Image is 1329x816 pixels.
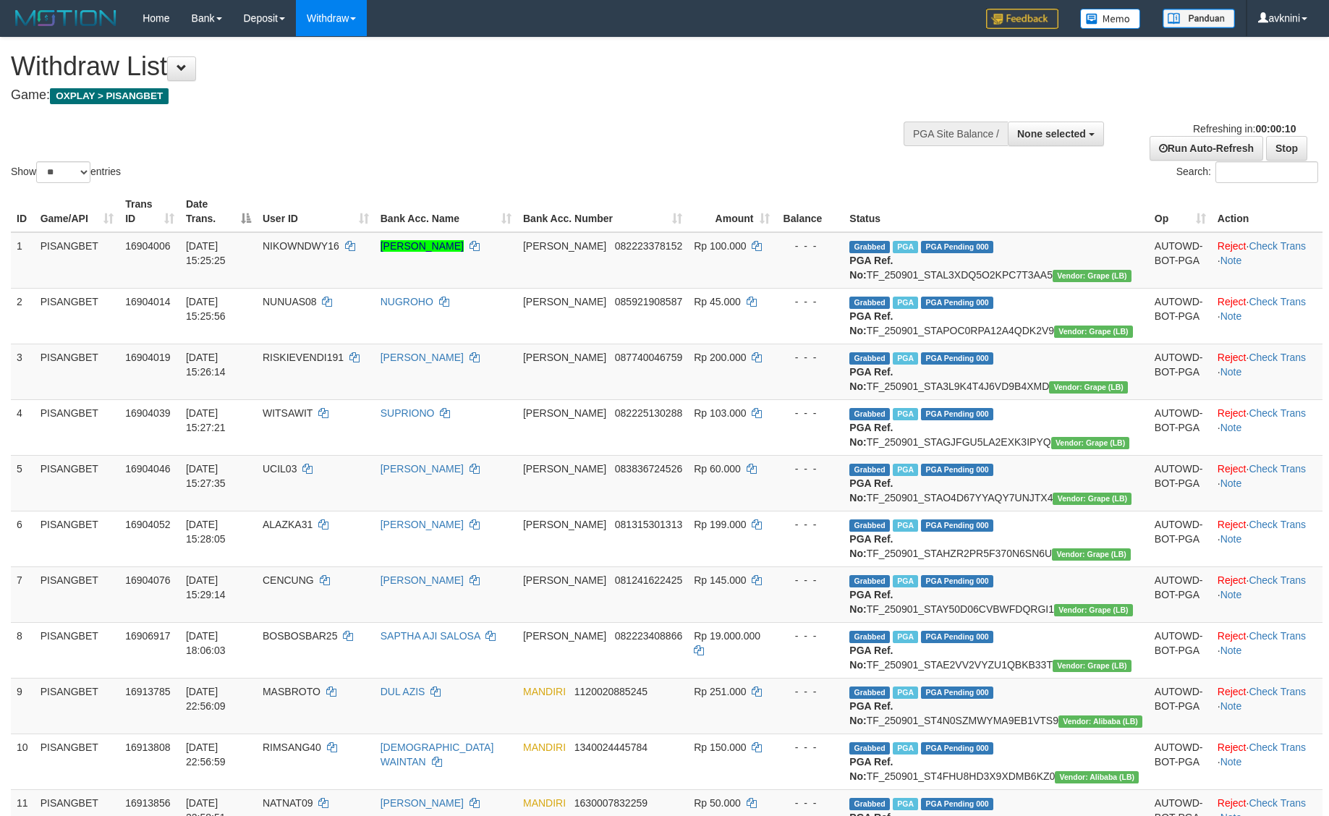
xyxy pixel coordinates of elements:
[904,122,1008,146] div: PGA Site Balance /
[125,686,170,697] span: 16913785
[11,622,35,678] td: 8
[381,574,464,586] a: [PERSON_NAME]
[1080,9,1141,29] img: Button%20Memo.svg
[893,687,918,699] span: Marked by avkyakub
[125,574,170,586] span: 16904076
[1053,660,1131,672] span: Vendor URL: https://dashboard.q2checkout.com/secure
[36,161,90,183] select: Showentries
[921,687,993,699] span: PGA Pending
[263,741,321,753] span: RIMSANG40
[35,191,120,232] th: Game/API: activate to sort column ascending
[1055,771,1139,783] span: Vendor URL: https://dashboard.q2checkout.com/secure
[849,533,893,559] b: PGA Ref. No:
[186,686,226,712] span: [DATE] 22:56:09
[263,797,313,809] span: NATNAT09
[186,574,226,600] span: [DATE] 15:29:14
[844,678,1148,734] td: TF_250901_ST4N0SZMWYMA9EB1VTS9
[694,574,746,586] span: Rp 145.000
[1249,574,1306,586] a: Check Trans
[1176,161,1318,183] label: Search:
[523,296,606,307] span: [PERSON_NAME]
[1218,240,1247,252] a: Reject
[381,463,464,475] a: [PERSON_NAME]
[1249,630,1306,642] a: Check Trans
[921,742,993,755] span: PGA Pending
[1058,715,1142,728] span: Vendor URL: https://dashboard.q2checkout.com/secure
[781,796,838,810] div: - - -
[844,344,1148,399] td: TF_250901_STA3L9K4T4J6VD9B4XMD
[1053,493,1131,505] span: Vendor URL: https://dashboard.q2checkout.com/secure
[1212,455,1322,511] td: · ·
[186,296,226,322] span: [DATE] 15:25:56
[186,240,226,266] span: [DATE] 15:25:25
[615,519,682,530] span: Copy 081315301313 to clipboard
[893,575,918,587] span: Marked by avkedw
[11,566,35,622] td: 7
[615,296,682,307] span: Copy 085921908587 to clipboard
[1249,296,1306,307] a: Check Trans
[11,678,35,734] td: 9
[1218,686,1247,697] a: Reject
[844,399,1148,455] td: TF_250901_STAGJFGU5LA2EXK3IPYQ
[893,798,918,810] span: Marked by avkyakub
[186,519,226,545] span: [DATE] 15:28:05
[694,686,746,697] span: Rp 251.000
[1212,191,1322,232] th: Action
[1212,399,1322,455] td: · ·
[1149,288,1212,344] td: AUTOWD-BOT-PGA
[125,741,170,753] span: 16913808
[849,575,890,587] span: Grabbed
[781,406,838,420] div: - - -
[11,344,35,399] td: 3
[1149,344,1212,399] td: AUTOWD-BOT-PGA
[1218,519,1247,530] a: Reject
[1220,310,1242,322] a: Note
[893,352,918,365] span: Marked by avkedw
[776,191,844,232] th: Balance
[781,740,838,755] div: - - -
[849,297,890,309] span: Grabbed
[781,294,838,309] div: - - -
[381,240,464,252] a: [PERSON_NAME]
[1218,463,1247,475] a: Reject
[35,455,120,511] td: PISANGBET
[35,566,120,622] td: PISANGBET
[35,511,120,566] td: PISANGBET
[849,687,890,699] span: Grabbed
[257,191,375,232] th: User ID: activate to sort column ascending
[50,88,169,104] span: OXPLAY > PISANGBET
[1149,566,1212,622] td: AUTOWD-BOT-PGA
[893,464,918,476] span: Marked by avkedw
[781,573,838,587] div: - - -
[125,630,170,642] span: 16906917
[11,455,35,511] td: 5
[781,629,838,643] div: - - -
[523,463,606,475] span: [PERSON_NAME]
[844,511,1148,566] td: TF_250901_STAHZR2PR5F370N6SN6U
[375,191,517,232] th: Bank Acc. Name: activate to sort column ascending
[844,191,1148,232] th: Status
[523,686,566,697] span: MANDIRI
[849,408,890,420] span: Grabbed
[849,756,893,782] b: PGA Ref. No:
[986,9,1058,29] img: Feedback.jpg
[844,566,1148,622] td: TF_250901_STAY50D06CVBWFDQRGI1
[1163,9,1235,28] img: panduan.png
[921,297,993,309] span: PGA Pending
[1212,344,1322,399] td: · ·
[263,352,344,363] span: RISKIEVENDI191
[849,631,890,643] span: Grabbed
[1220,589,1242,600] a: Note
[849,645,893,671] b: PGA Ref. No:
[694,630,760,642] span: Rp 19.000.000
[1193,123,1296,135] span: Refreshing in:
[688,191,775,232] th: Amount: activate to sort column ascending
[35,678,120,734] td: PISANGBET
[1149,399,1212,455] td: AUTOWD-BOT-PGA
[125,463,170,475] span: 16904046
[1053,270,1131,282] span: Vendor URL: https://dashboard.q2checkout.com/secure
[1218,630,1247,642] a: Reject
[921,519,993,532] span: PGA Pending
[1054,326,1133,338] span: Vendor URL: https://dashboard.q2checkout.com/secure
[1249,240,1306,252] a: Check Trans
